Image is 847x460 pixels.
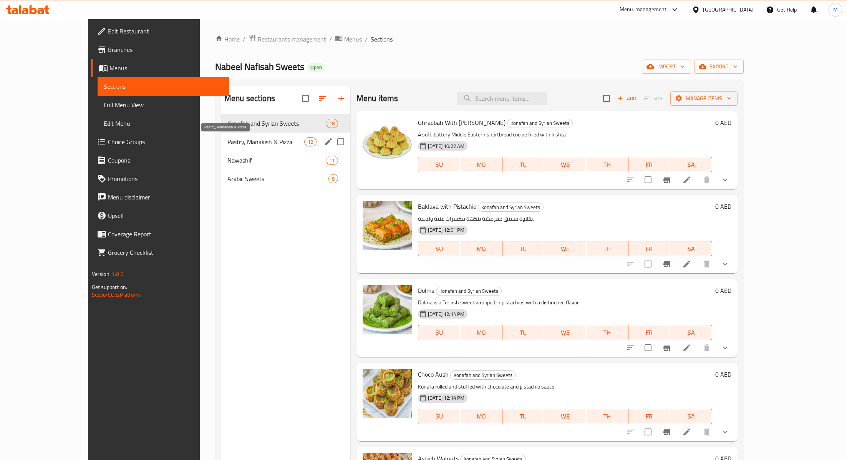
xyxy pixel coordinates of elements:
[329,35,332,44] li: /
[478,203,544,212] div: Konafah and Syrian Sweets
[91,243,229,262] a: Grocery Checklist
[632,411,667,422] span: FR
[586,157,628,172] button: TH
[425,226,467,234] span: [DATE] 12:01 PM
[703,5,754,14] div: [GEOGRAPHIC_DATA]
[221,114,350,133] div: Konafah and Syrian Sweets18
[682,427,691,437] a: Edit menu item
[700,62,738,71] span: export
[721,427,730,437] svg: Show Choices
[418,241,460,256] button: SU
[698,255,716,273] button: delete
[221,133,350,151] div: Pastry, Manakish & Pizza12edit
[297,90,313,106] span: Select all sections
[615,93,639,105] span: Add item
[418,157,460,172] button: SU
[323,136,334,148] button: edit
[108,229,223,239] span: Coverage Report
[716,339,734,357] button: show more
[450,370,516,380] div: Konafah and Syrian Sweets
[506,159,541,170] span: TU
[506,411,541,422] span: TU
[421,411,457,422] span: SU
[326,156,338,165] div: items
[329,175,338,183] span: 9
[221,169,350,188] div: Arabic Sweets9
[658,171,676,189] button: Branch-specific-item
[506,243,541,254] span: TU
[632,327,667,338] span: FR
[544,157,586,172] button: WE
[326,119,338,128] div: items
[502,157,544,172] button: TU
[108,137,223,146] span: Choice Groups
[460,157,502,172] button: MO
[673,243,709,254] span: SA
[682,175,691,184] a: Edit menu item
[356,93,398,104] h2: Menu items
[670,91,738,106] button: Manage items
[716,423,734,441] button: show more
[91,169,229,188] a: Promotions
[418,369,449,380] span: Choco Aush
[673,159,709,170] span: SA
[215,34,744,44] nav: breadcrumb
[425,311,467,318] span: [DATE] 12:14 PM
[92,269,111,279] span: Version:
[112,269,124,279] span: 1.0.0
[506,327,541,338] span: TU
[91,206,229,225] a: Upsell
[91,133,229,151] a: Choice Groups
[91,40,229,59] a: Branches
[108,174,223,183] span: Promotions
[547,159,583,170] span: WE
[421,327,457,338] span: SU
[716,255,734,273] button: show more
[363,369,412,418] img: Choco Aush
[108,27,223,36] span: Edit Restaurant
[457,92,547,105] input: search
[227,119,326,128] div: Konafah and Syrian Sweets
[478,203,543,212] span: Konafah and Syrian Sweets
[670,325,712,340] button: SA
[425,394,467,402] span: [DATE] 12:14 PM
[658,339,676,357] button: Branch-specific-item
[227,137,304,146] span: Pastry, Manakish & Pizza
[92,290,141,300] a: Support.OpsPlatform
[91,59,229,77] a: Menus
[108,193,223,202] span: Menu disclaimer
[632,243,667,254] span: FR
[363,201,412,250] img: Baklava with Pistachio
[335,34,362,44] a: Menus
[418,201,476,212] span: Baklava with Pistachio
[436,287,501,296] span: Konafah and Syrian Sweets
[676,94,731,103] span: Manage items
[421,159,457,170] span: SU
[258,35,326,44] span: Restaurants management
[698,171,716,189] button: delete
[418,382,712,392] p: Kunafa rolled and stuffed with chocolate and pistachio sauce
[547,411,583,422] span: WE
[418,298,712,307] p: Dolma is a Turkish sweet wrapped in pistachios with a distinctive flavor.
[694,60,744,74] button: export
[622,339,640,357] button: sort-choices
[421,243,457,254] span: SU
[104,119,223,128] span: Edit Menu
[682,259,691,269] a: Edit menu item
[598,90,615,106] span: Select section
[589,243,625,254] span: TH
[589,411,625,422] span: TH
[463,327,499,338] span: MO
[547,327,583,338] span: WE
[227,174,328,183] div: Arabic Sweets
[224,93,275,104] h2: Menu sections
[640,256,656,272] span: Select to update
[698,339,716,357] button: delete
[91,151,229,169] a: Coupons
[622,171,640,189] button: sort-choices
[673,327,709,338] span: SA
[544,325,586,340] button: WE
[227,156,326,165] span: Nawashif
[640,172,656,188] span: Select to update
